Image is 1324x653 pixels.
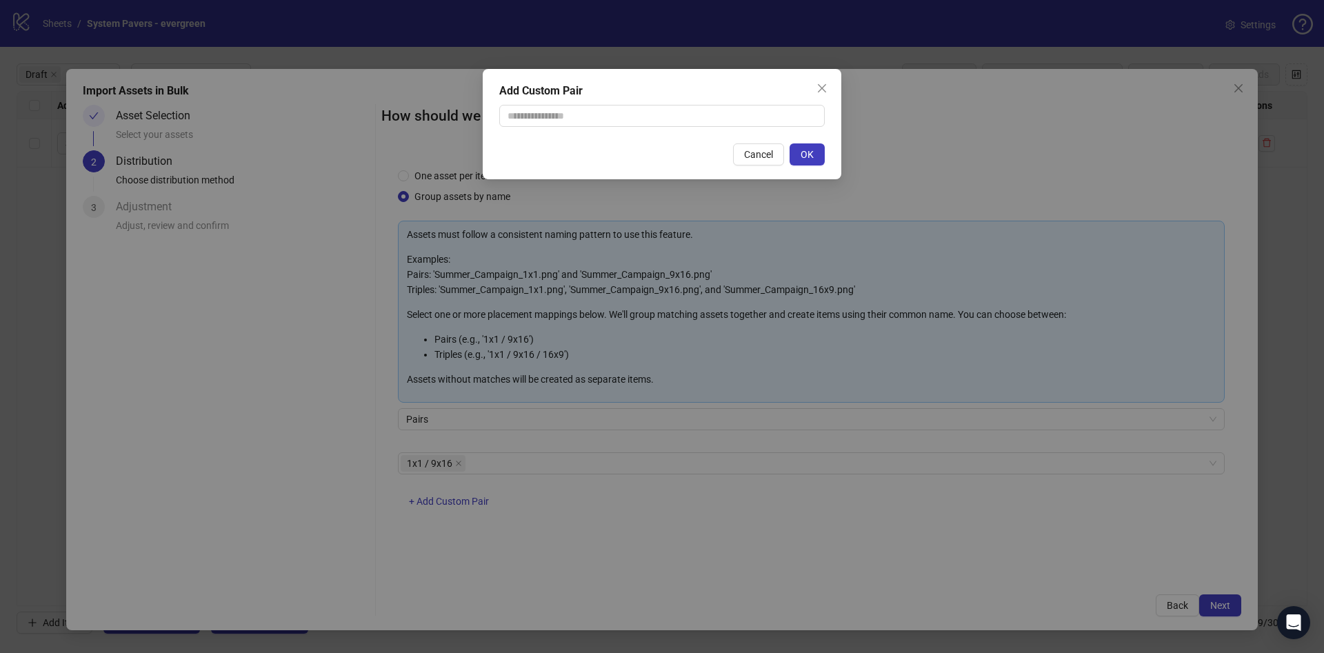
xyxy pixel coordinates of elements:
span: close [816,83,827,94]
span: Cancel [744,149,773,160]
div: Open Intercom Messenger [1277,606,1310,639]
button: Cancel [733,143,784,165]
button: Close [811,77,833,99]
div: Add Custom Pair [499,83,825,99]
span: OK [801,149,814,160]
button: OK [790,143,825,165]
